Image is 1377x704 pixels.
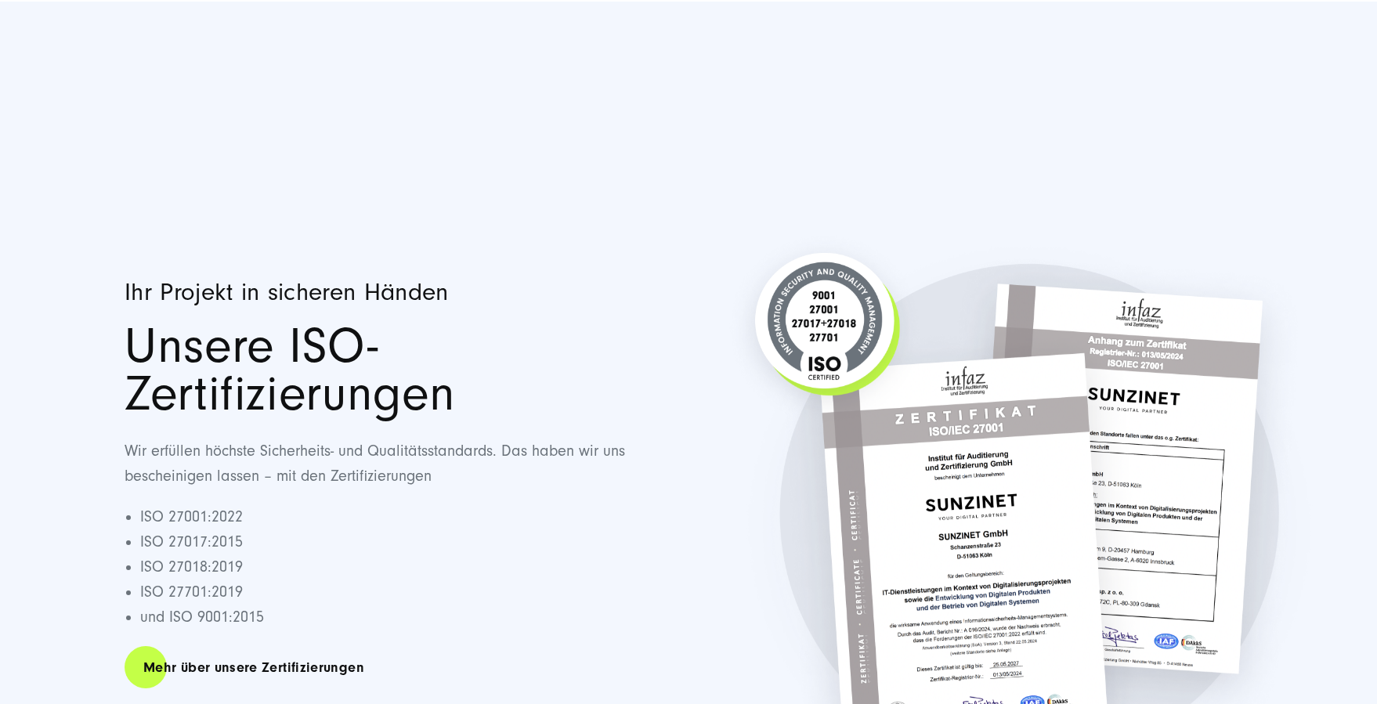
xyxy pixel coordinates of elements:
[125,439,666,489] p: Wir erfüllen höchste Sicherheits- und Qualitätsstandards. Das haben wir uns bescheinigen lassen –...
[125,277,666,307] h3: Ihr Projekt in sicheren Händen
[140,605,666,630] li: und ISO 9001:2015
[140,579,666,605] li: ISO 27701:2019
[125,323,666,418] h1: Unsere ISO-Zertifizierungen
[140,504,666,529] li: ISO 27001:2022
[140,554,666,579] li: ISO 27018:2019
[140,529,666,554] li: ISO 27017:2015
[125,645,383,690] a: Mehr über unsere Zertifizierungen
